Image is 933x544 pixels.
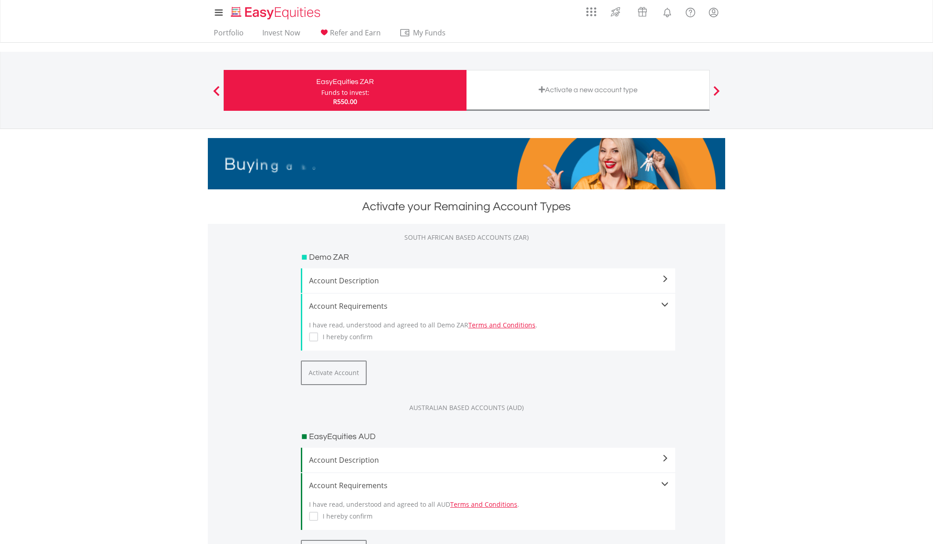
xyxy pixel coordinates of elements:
[208,403,725,412] div: AUSTRALIAN BASED ACCOUNTS (AUD)
[702,2,725,22] a: My Profile
[259,28,304,42] a: Invest Now
[208,198,725,215] div: Activate your Remaining Account Types
[208,138,725,189] img: EasyMortage Promotion Banner
[208,233,725,242] div: SOUTH AFRICAN BASED ACCOUNTS (ZAR)
[472,84,704,96] div: Activate a new account type
[321,88,369,97] div: Funds to invest:
[309,301,668,312] div: Account Requirements
[629,2,656,19] a: Vouchers
[580,2,602,17] a: AppsGrid
[229,5,324,20] img: EasyEquities_Logo.png
[330,28,381,38] span: Refer and Earn
[315,28,384,42] a: Refer and Earn
[301,361,367,385] button: Activate Account
[227,2,324,20] a: Home page
[318,512,373,521] label: I hereby confirm
[229,75,461,88] div: EasyEquities ZAR
[318,332,373,341] label: I hereby confirm
[309,455,668,465] span: Account Description
[399,27,459,39] span: My Funds
[450,500,517,509] a: Terms and Conditions
[309,251,349,264] h3: Demo ZAR
[635,5,650,19] img: vouchers-v2.svg
[309,480,668,491] div: Account Requirements
[679,2,702,20] a: FAQ's and Support
[309,491,668,523] div: I have read, understood and agreed to all AUD .
[210,28,247,42] a: Portfolio
[656,2,679,20] a: Notifications
[309,312,668,344] div: I have read, understood and agreed to all Demo ZAR .
[586,7,596,17] img: grid-menu-icon.svg
[468,321,535,329] a: Terms and Conditions
[309,430,376,443] h3: EasyEquities AUD
[309,275,668,286] span: Account Description
[333,97,357,106] span: R550.00
[608,5,623,19] img: thrive-v2.svg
